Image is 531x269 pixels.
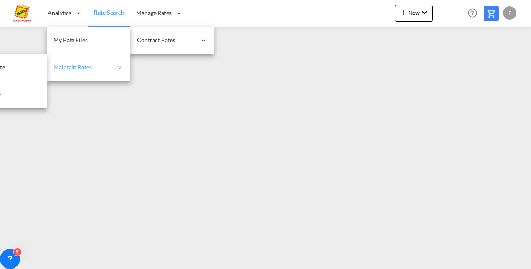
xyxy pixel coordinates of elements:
[420,8,430,18] md-icon: icon-chevron-down
[465,6,480,20] span: Help
[465,6,484,21] div: Help
[395,5,433,22] button: icon-plus 400-fgNewicon-chevron-down
[94,9,124,16] span: Rate Search
[136,9,172,17] span: Manage Rates
[53,63,113,71] span: Maintain Rates
[47,27,130,54] a: My Rate Files
[398,9,430,16] span: New
[53,36,88,43] span: My Rate Files
[503,6,516,20] div: F
[13,4,31,23] img: a2a4a140666c11eeab5485e577415959.png
[48,9,71,17] span: Analytics
[398,8,408,18] md-icon: icon-plus 400-fg
[130,27,214,54] div: Contract Rates
[137,36,196,44] span: Contract Rates
[47,54,130,81] div: Maintain Rates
